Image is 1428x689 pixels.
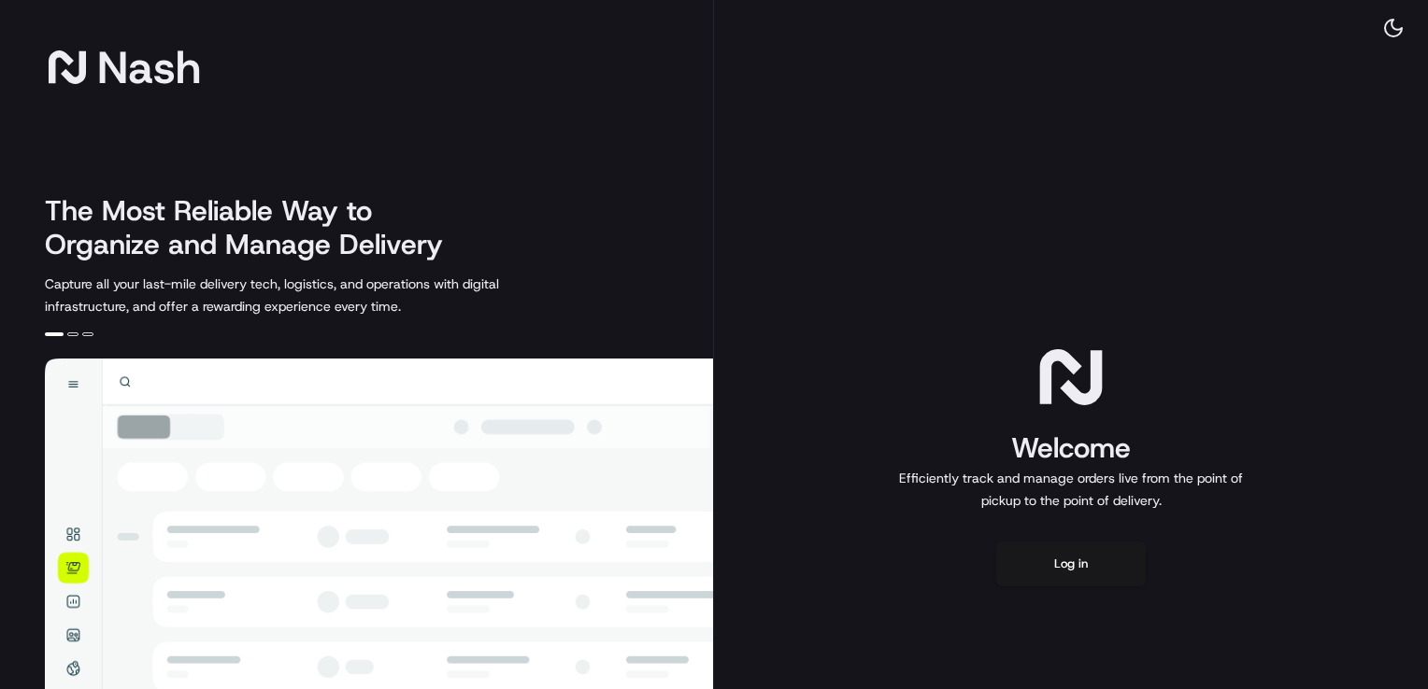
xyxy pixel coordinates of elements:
[996,541,1146,586] button: Log in
[45,273,583,317] p: Capture all your last-mile delivery tech, logistics, and operations with digital infrastructure, ...
[97,49,201,86] span: Nash
[45,194,464,261] h2: The Most Reliable Way to Organize and Manage Delivery
[892,429,1250,467] h1: Welcome
[892,467,1250,512] p: Efficiently track and manage orders live from the point of pickup to the point of delivery.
